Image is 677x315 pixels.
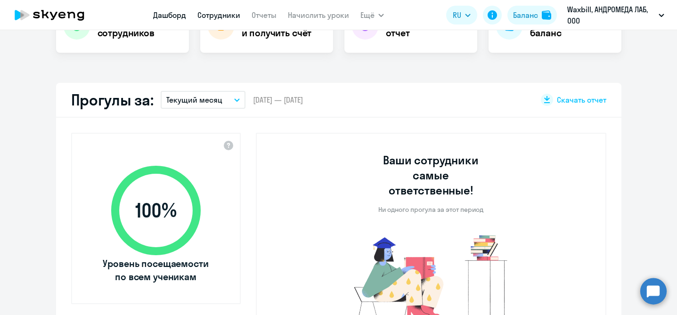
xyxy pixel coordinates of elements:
a: Начислить уроки [288,10,349,20]
div: Баланс [513,9,538,21]
span: [DATE] — [DATE] [253,95,303,105]
button: Ещё [360,6,384,24]
p: Ни одного прогула за этот период [378,205,483,214]
p: Текущий месяц [166,94,222,105]
button: Waxbill, АНДРОМЕДА ЛАБ, ООО [563,4,669,26]
img: balance [542,10,551,20]
span: Ещё [360,9,375,21]
span: RU [453,9,461,21]
button: Текущий месяц [161,91,245,109]
span: Уровень посещаемости по всем ученикам [102,257,210,283]
a: Сотрудники [197,10,240,20]
span: 100 % [102,199,210,222]
a: Дашборд [153,10,186,20]
button: RU [446,6,477,24]
h3: Ваши сотрудники самые ответственные! [370,153,491,198]
button: Балансbalance [507,6,557,24]
span: Скачать отчет [557,95,606,105]
p: Waxbill, АНДРОМЕДА ЛАБ, ООО [567,4,655,26]
h2: Прогулы за: [71,90,154,109]
a: Отчеты [252,10,277,20]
